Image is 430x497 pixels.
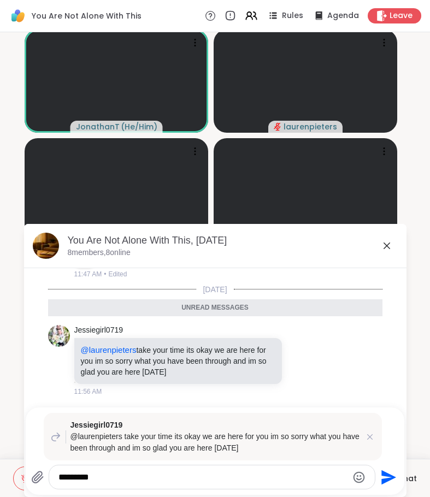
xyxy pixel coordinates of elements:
span: Jessiegirl0719 [70,419,361,431]
span: 11:56 AM [74,387,102,397]
p: take your time its okay we are here for you im so sorry what you have been through and im so glad... [81,345,276,377]
div: Unread messages [48,299,382,317]
img: ShareWell Logomark [9,7,27,25]
span: @laurenpieters [81,345,137,354]
a: Jessiegirl0719 [74,325,123,336]
span: JonathanT [76,121,120,132]
p: 8 members, 8 online [68,247,131,258]
span: Agenda [327,10,359,21]
p: @laurenpieters take your time its okay we are here for you im so sorry what you have been through... [70,431,361,454]
span: Rules [282,10,303,21]
span: 11:47 AM [74,269,102,279]
span: You Are Not Alone With This [32,10,142,21]
span: • [104,269,106,279]
span: ( He/Him ) [121,121,157,132]
img: You Are Not Alone With This, Sep 07 [33,233,59,259]
span: Edited [108,269,127,279]
span: laurenpieters [284,121,337,132]
span: [DATE] [196,284,233,295]
span: Leave [390,10,413,21]
span: Chat [397,473,417,484]
img: https://sharewell-space-live.sfo3.digitaloceanspaces.com/user-generated/3602621c-eaa5-4082-863a-9... [48,325,70,347]
span: audio-muted [274,123,281,131]
div: You Are Not Alone With This, [DATE] [68,234,398,247]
